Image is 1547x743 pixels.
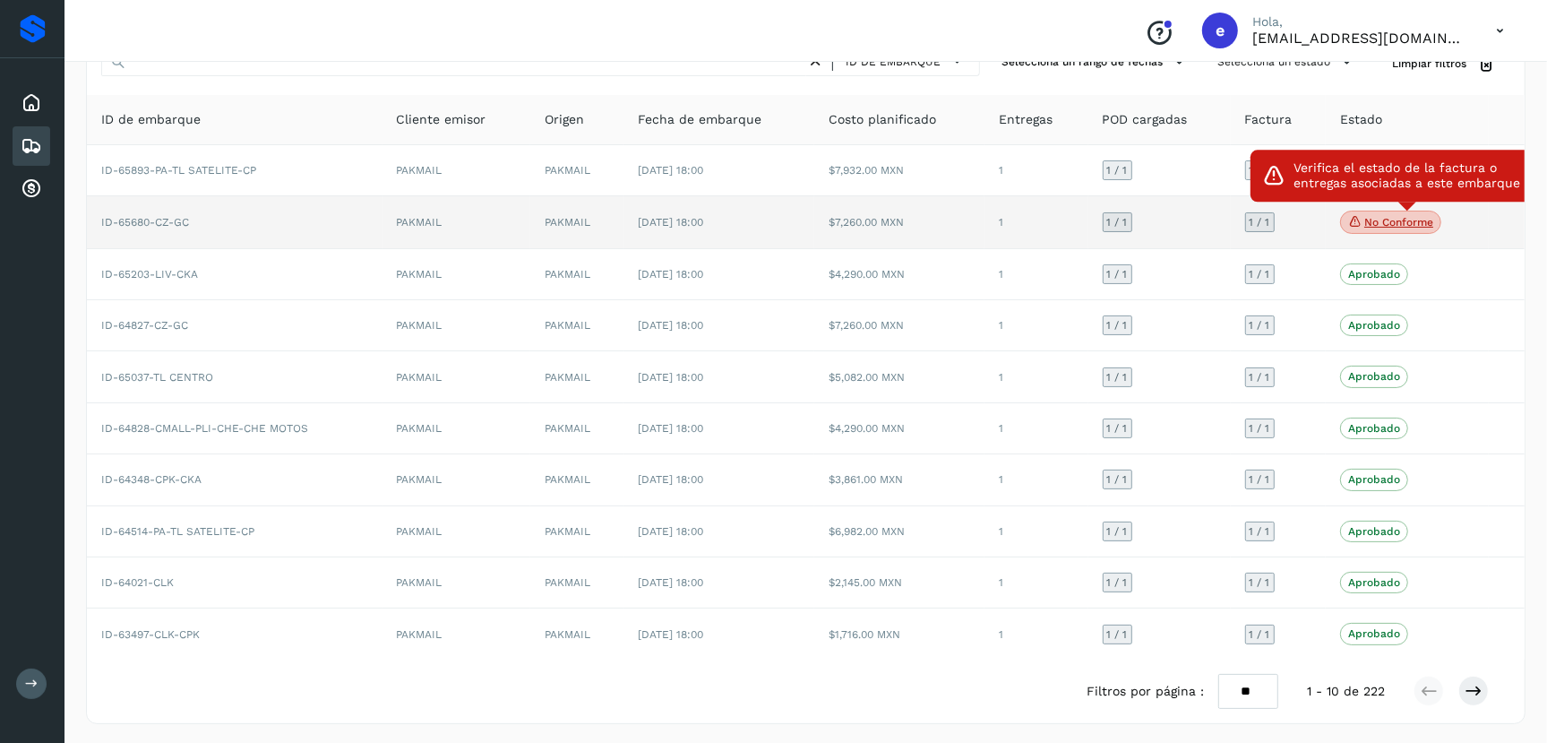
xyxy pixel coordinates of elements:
[638,110,761,129] span: Fecha de embarque
[1250,165,1270,176] span: 1 / 1
[382,351,530,402] td: PAKMAIL
[101,628,200,641] span: ID-63497-CLK-CPK
[638,164,703,177] span: [DATE] 18:00
[545,110,584,129] span: Origen
[1107,372,1128,383] span: 1 / 1
[101,164,256,177] span: ID-65893-PA-TL SATELITE-CP
[814,145,984,196] td: $7,932.00 MXN
[1250,629,1270,640] span: 1 / 1
[1250,474,1270,485] span: 1 / 1
[382,403,530,454] td: PAKMAIL
[1250,372,1270,383] span: 1 / 1
[984,609,1087,659] td: 1
[638,576,703,589] span: [DATE] 18:00
[984,249,1087,300] td: 1
[1250,577,1270,588] span: 1 / 1
[382,557,530,609] td: PAKMAIL
[984,196,1087,249] td: 1
[1103,110,1188,129] span: POD cargadas
[382,249,530,300] td: PAKMAIL
[101,319,188,332] span: ID-64827-CZ-GC
[1392,56,1466,72] span: Limpiar filtros
[814,249,984,300] td: $4,290.00 MXN
[382,300,530,351] td: PAKMAIL
[1348,370,1400,383] p: Aprobado
[999,110,1053,129] span: Entregas
[530,351,623,402] td: PAKMAIL
[638,422,703,435] span: [DATE] 18:00
[1107,577,1128,588] span: 1 / 1
[1252,30,1467,47] p: ebenezer5009@gmail.com
[638,319,703,332] span: [DATE] 18:00
[984,145,1087,196] td: 1
[984,506,1087,557] td: 1
[382,196,530,249] td: PAKMAIL
[101,371,213,384] span: ID-65037-TL CENTRO
[638,628,703,641] span: [DATE] 18:00
[1210,48,1363,77] button: Selecciona un estado
[1107,217,1128,228] span: 1 / 1
[638,216,703,229] span: [DATE] 18:00
[984,557,1087,609] td: 1
[1250,217,1270,228] span: 1 / 1
[829,110,936,129] span: Costo planificado
[994,48,1196,77] button: Selecciona un rango de fechas
[984,403,1087,454] td: 1
[1250,269,1270,280] span: 1 / 1
[13,169,50,209] div: Cuentas por cobrar
[814,403,984,454] td: $4,290.00 MXN
[984,351,1087,402] td: 1
[1107,165,1128,176] span: 1 / 1
[13,83,50,123] div: Inicio
[984,300,1087,351] td: 1
[814,454,984,505] td: $3,861.00 MXN
[1307,682,1385,701] span: 1 - 10 de 222
[1348,319,1400,332] p: Aprobado
[530,609,623,659] td: PAKMAIL
[1250,423,1270,434] span: 1 / 1
[1245,110,1293,129] span: Factura
[530,557,623,609] td: PAKMAIL
[1364,216,1433,229] p: No conforme
[101,525,254,538] span: ID-64514-PA-TL SATELITE-CP
[1340,110,1382,129] span: Estado
[1107,269,1128,280] span: 1 / 1
[530,196,623,249] td: PAKMAIL
[1087,682,1204,701] span: Filtros por página :
[382,506,530,557] td: PAKMAIL
[530,454,623,505] td: PAKMAIL
[1107,526,1128,537] span: 1 / 1
[638,525,703,538] span: [DATE] 18:00
[530,145,623,196] td: PAKMAIL
[382,145,530,196] td: PAKMAIL
[814,609,984,659] td: $1,716.00 MXN
[1378,48,1510,81] button: Limpiar filtros
[1250,526,1270,537] span: 1 / 1
[1107,474,1128,485] span: 1 / 1
[638,473,703,486] span: [DATE] 18:00
[1348,525,1400,538] p: Aprobado
[1348,473,1400,486] p: Aprobado
[1348,576,1400,589] p: Aprobado
[814,196,984,249] td: $7,260.00 MXN
[814,557,984,609] td: $2,145.00 MXN
[814,300,984,351] td: $7,260.00 MXN
[101,216,189,229] span: ID-65680-CZ-GC
[101,268,198,281] span: ID-65203-LIV-CKA
[1107,423,1128,434] span: 1 / 1
[814,506,984,557] td: $6,982.00 MXN
[530,506,623,557] td: PAKMAIL
[638,371,703,384] span: [DATE] 18:00
[1107,629,1128,640] span: 1 / 1
[101,576,174,589] span: ID-64021-CLK
[1348,268,1400,281] p: Aprobado
[101,422,308,435] span: ID-64828-CMALL-PLI-CHE-CHE MOTOS
[530,403,623,454] td: PAKMAIL
[530,249,623,300] td: PAKMAIL
[382,609,530,659] td: PAKMAIL
[984,454,1087,505] td: 1
[638,268,703,281] span: [DATE] 18:00
[1252,14,1467,30] p: Hola,
[382,454,530,505] td: PAKMAIL
[101,110,201,129] span: ID de embarque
